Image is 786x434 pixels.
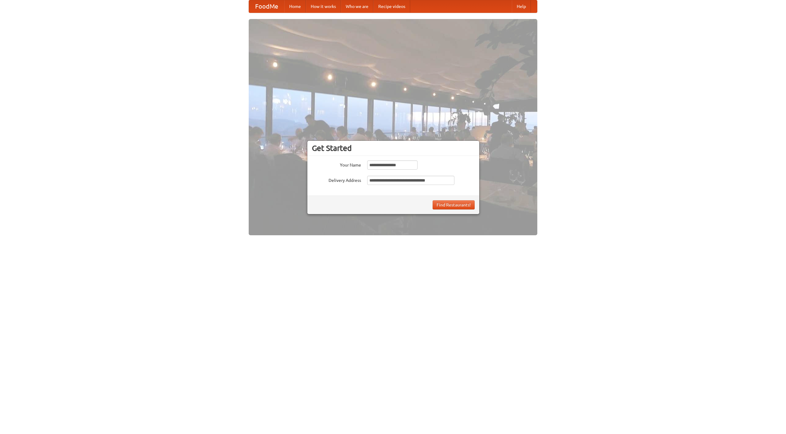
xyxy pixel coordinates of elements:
a: Help [512,0,531,13]
label: Your Name [312,160,361,168]
a: FoodMe [249,0,284,13]
button: Find Restaurants! [433,200,475,209]
a: Recipe videos [373,0,410,13]
a: Who we are [341,0,373,13]
h3: Get Started [312,144,475,153]
label: Delivery Address [312,176,361,183]
a: Home [284,0,306,13]
a: How it works [306,0,341,13]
